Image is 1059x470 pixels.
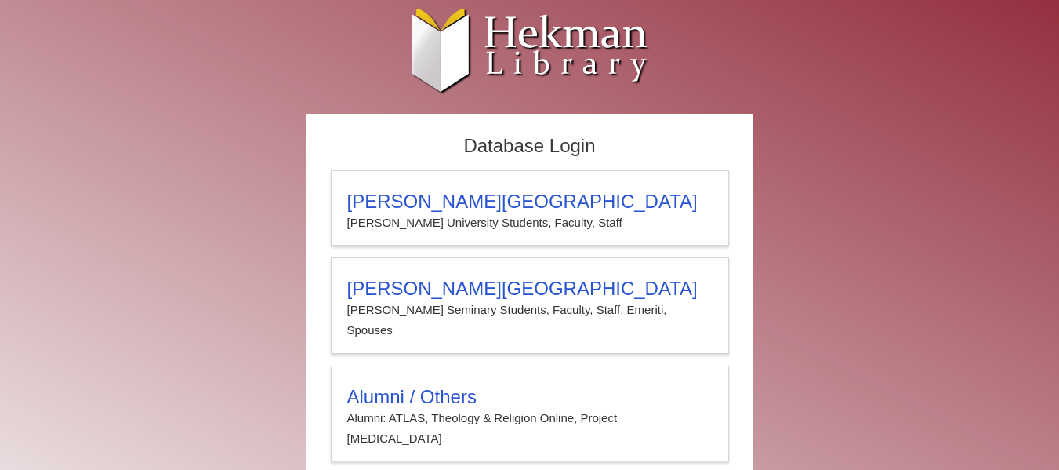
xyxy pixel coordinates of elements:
[331,257,729,354] a: [PERSON_NAME][GEOGRAPHIC_DATA][PERSON_NAME] Seminary Students, Faculty, Staff, Emeriti, Spouses
[347,408,713,450] p: Alumni: ATLAS, Theology & Religion Online, Project [MEDICAL_DATA]
[347,300,713,341] p: [PERSON_NAME] Seminary Students, Faculty, Staff, Emeriti, Spouses
[347,191,713,213] h3: [PERSON_NAME][GEOGRAPHIC_DATA]
[347,386,713,408] h3: Alumni / Others
[347,278,713,300] h3: [PERSON_NAME][GEOGRAPHIC_DATA]
[323,130,737,162] h2: Database Login
[347,213,713,233] p: [PERSON_NAME] University Students, Faculty, Staff
[331,170,729,246] a: [PERSON_NAME][GEOGRAPHIC_DATA][PERSON_NAME] University Students, Faculty, Staff
[347,386,713,450] summary: Alumni / OthersAlumni: ATLAS, Theology & Religion Online, Project [MEDICAL_DATA]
